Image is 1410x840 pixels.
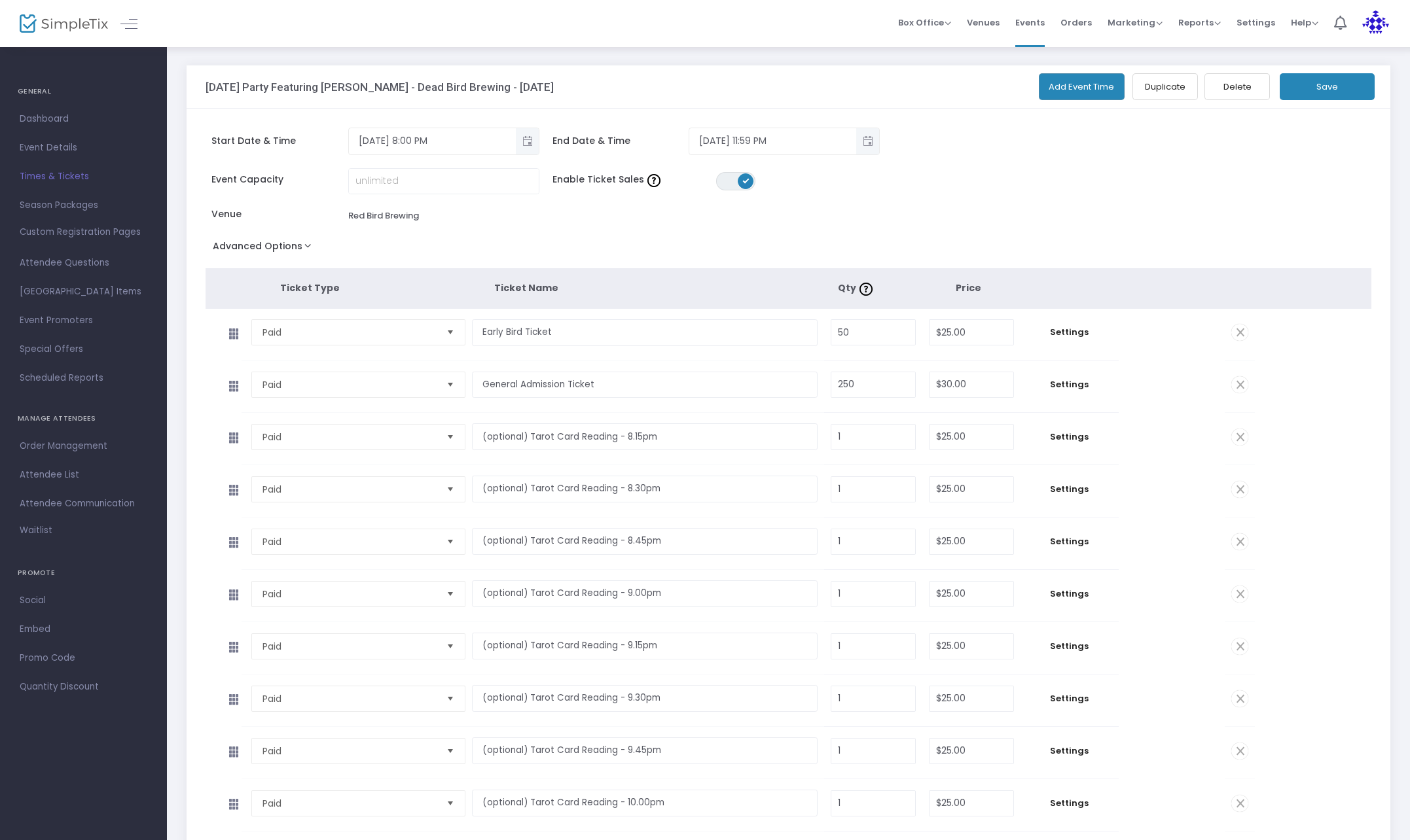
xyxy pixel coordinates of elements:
[211,207,348,221] span: Venue
[441,372,460,397] button: Select
[472,528,817,555] input: Enter a ticket type name. e.g. General Admission
[1291,16,1318,29] span: Help
[20,111,147,128] span: Dashboard
[930,686,1013,711] input: Price
[1132,73,1198,100] button: Duplicate
[262,430,437,444] span: Paid
[898,16,951,29] span: Box Office
[441,686,460,711] button: Select
[472,319,817,346] input: Enter a ticket type name. e.g. General Admission
[262,326,437,339] span: Paid
[262,378,437,391] span: Paid
[1027,797,1112,810] span: Settings
[441,739,460,763] button: Select
[1237,6,1275,39] span: Settings
[1027,483,1112,496] span: Settings
[1204,73,1270,100] button: Delete
[20,226,141,239] span: Custom Registration Pages
[552,134,689,148] span: End Date & Time
[441,320,460,345] button: Select
[1178,16,1221,29] span: Reports
[211,134,348,148] span: Start Date & Time
[956,281,981,294] span: Price
[20,370,147,387] span: Scheduled Reports
[280,281,340,294] span: Ticket Type
[20,650,147,667] span: Promo Code
[20,678,147,695] span: Quantity Discount
[516,128,539,154] button: Toggle popup
[472,580,817,607] input: Enter a ticket type name. e.g. General Admission
[472,685,817,712] input: Enter a ticket type name. e.g. General Admission
[1039,73,1125,100] button: Add Event Time
[20,466,147,483] span: Attendee List
[1027,326,1112,339] span: Settings
[20,168,147,185] span: Times & Tickets
[472,423,817,450] input: Enter a ticket type name. e.g. General Admission
[441,477,460,502] button: Select
[838,281,876,294] span: Qty
[472,790,817,816] input: Enter a ticket type name. e.g. General Admission
[1280,73,1375,100] button: Save
[859,283,873,296] img: question-mark
[262,797,437,810] span: Paid
[20,283,147,300] span: [GEOGRAPHIC_DATA] Items
[441,529,460,554] button: Select
[206,80,554,94] h3: [DATE] Party Featuring [PERSON_NAME] - Dead Bird Brewing - [DATE]
[552,173,716,186] span: Enable Ticket Sales
[930,477,1013,502] input: Price
[262,744,437,758] span: Paid
[18,79,149,105] h4: GENERAL
[20,621,147,638] span: Embed
[1027,587,1112,601] span: Settings
[262,587,437,601] span: Paid
[262,640,437,653] span: Paid
[349,169,539,194] input: unlimited
[647,174,660,187] img: question-mark
[930,425,1013,449] input: Price
[472,737,817,764] input: Enter a ticket type name. e.g. General Admission
[742,177,749,184] span: ON
[20,312,147,329] span: Event Promoters
[856,128,879,154] button: Toggle popup
[930,320,1013,345] input: Price
[20,197,147,214] span: Season Packages
[20,438,147,455] span: Order Management
[1027,430,1112,444] span: Settings
[1027,692,1112,705] span: Settings
[1015,6,1045,39] span: Events
[262,535,437,548] span: Paid
[930,372,1013,397] input: Price
[1027,378,1112,391] span: Settings
[262,483,437,496] span: Paid
[930,634,1013,659] input: Price
[1060,6,1092,39] span: Orders
[20,139,147,156] span: Event Details
[206,237,324,260] button: Advanced Options
[472,476,817,502] input: Enter a ticket type name. e.g. General Admission
[441,425,460,449] button: Select
[348,209,419,222] div: Red Bird Brewing
[1027,744,1112,758] span: Settings
[20,495,147,512] span: Attendee Communication
[472,372,817,398] input: Enter a ticket type name. e.g. General Admission
[441,634,460,659] button: Select
[930,739,1013,763] input: Price
[20,254,147,271] span: Attendee Questions
[930,582,1013,606] input: Price
[262,692,437,705] span: Paid
[20,592,147,609] span: Social
[472,633,817,659] input: Enter a ticket type name. e.g. General Admission
[1027,535,1112,548] span: Settings
[18,406,149,432] h4: MANAGE ATTENDEES
[211,173,348,186] span: Event Capacity
[930,529,1013,554] input: Price
[349,130,516,152] input: Select date & time
[1108,16,1163,29] span: Marketing
[930,791,1013,816] input: Price
[1027,640,1112,653] span: Settings
[20,524,52,537] span: Waitlist
[18,560,149,586] h4: PROMOTE
[441,791,460,816] button: Select
[20,341,147,358] span: Special Offers
[689,130,856,152] input: Select date & time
